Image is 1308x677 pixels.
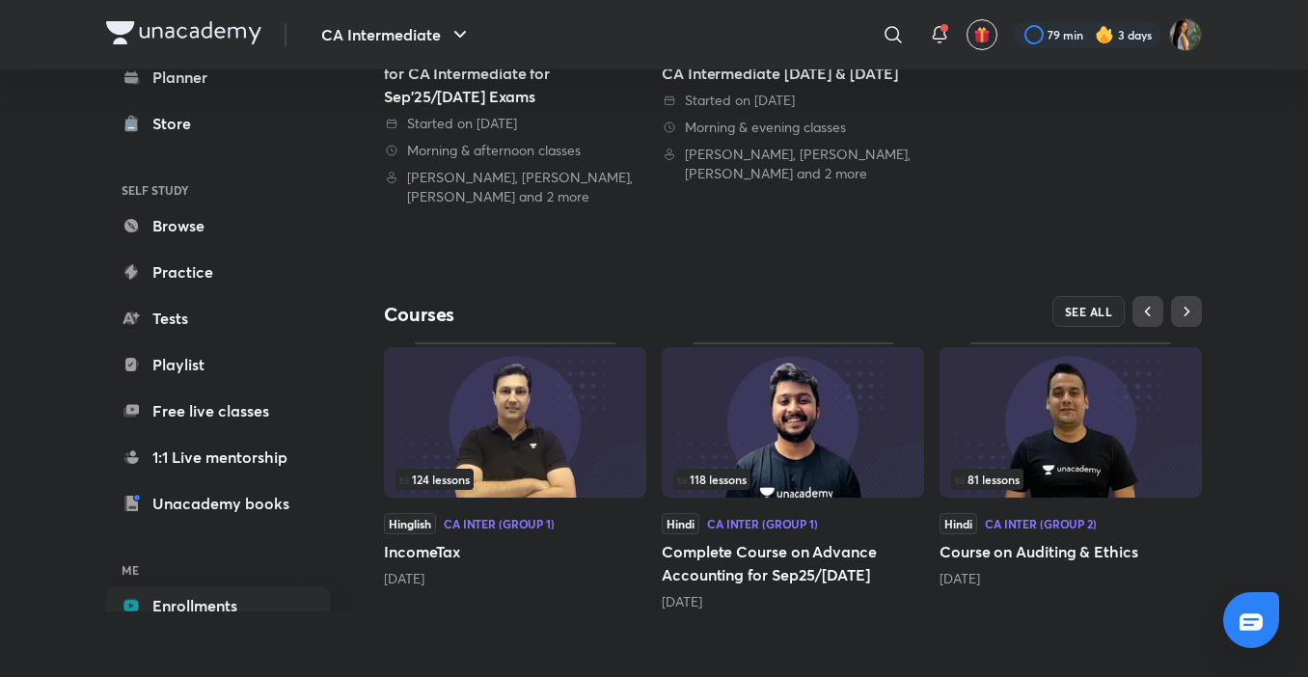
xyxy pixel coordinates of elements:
h4: Courses [384,302,793,327]
button: avatar [967,19,997,50]
div: Morning & evening classes [662,118,924,137]
div: [PERSON_NAME] 2.0 Regular Batch for CA Intermediate for Sep'25/[DATE] Exams [384,39,646,108]
a: Playlist [106,345,330,384]
div: 2 months ago [662,592,924,611]
div: CA Inter (Group 1) [707,518,818,529]
img: Bhumika [1169,18,1202,51]
button: CA Intermediate [310,15,483,54]
div: Course on Auditing & Ethics [940,342,1202,587]
a: Store [106,104,330,143]
a: Free live classes [106,392,330,430]
h5: IncomeTax [384,540,646,563]
span: 81 lessons [955,474,1020,485]
h6: SELF STUDY [106,174,330,206]
div: left [395,469,635,490]
h5: Course on Auditing & Ethics [940,540,1202,563]
span: SEE ALL [1065,305,1113,318]
div: Rahul Panchal, Nakul Katheria, Akhilesh Daga and 2 more [384,168,646,206]
div: Started on 12 Nov 2024 [662,91,924,110]
div: Rahul Panchal, Nakul Katheria, Akhilesh Daga and 2 more [662,145,924,183]
div: IncomeTax [384,342,646,587]
h5: Complete Course on Advance Accounting for Sep25/[DATE] [662,540,924,586]
div: infocontainer [951,469,1190,490]
div: left [951,469,1190,490]
div: infosection [395,469,635,490]
div: infosection [951,469,1190,490]
div: infocontainer [395,469,635,490]
img: Thumbnail [662,347,924,498]
a: Enrollments [106,586,330,625]
div: left [673,469,913,490]
div: CA Inter (Group 1) [444,518,555,529]
div: Complete Course on Advance Accounting for Sep25/Jan 26 [662,342,924,610]
div: infosection [673,469,913,490]
img: Thumbnail [940,347,1202,498]
div: CA Inter (Group 2) [985,518,1097,529]
div: 1 month ago [384,569,646,588]
div: Started on 12 Aug 2024 [384,114,646,133]
span: Hindi [940,513,977,534]
h6: ME [106,554,330,586]
span: 124 lessons [399,474,470,485]
a: Practice [106,253,330,291]
span: 118 lessons [677,474,747,485]
div: 3 months ago [940,569,1202,588]
a: Unacademy books [106,484,330,523]
img: avatar [973,26,991,43]
div: Morning & afternoon classes [384,141,646,160]
div: infocontainer [673,469,913,490]
img: Thumbnail [384,347,646,498]
a: 1:1 Live mentorship [106,438,330,476]
span: Hinglish [384,513,436,534]
a: Planner [106,58,330,96]
a: Browse [106,206,330,245]
button: SEE ALL [1052,296,1126,327]
div: Store [152,112,203,135]
a: Tests [106,299,330,338]
img: Company Logo [106,21,261,44]
img: streak [1095,25,1114,44]
a: Company Logo [106,21,261,49]
span: Hindi [662,513,699,534]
